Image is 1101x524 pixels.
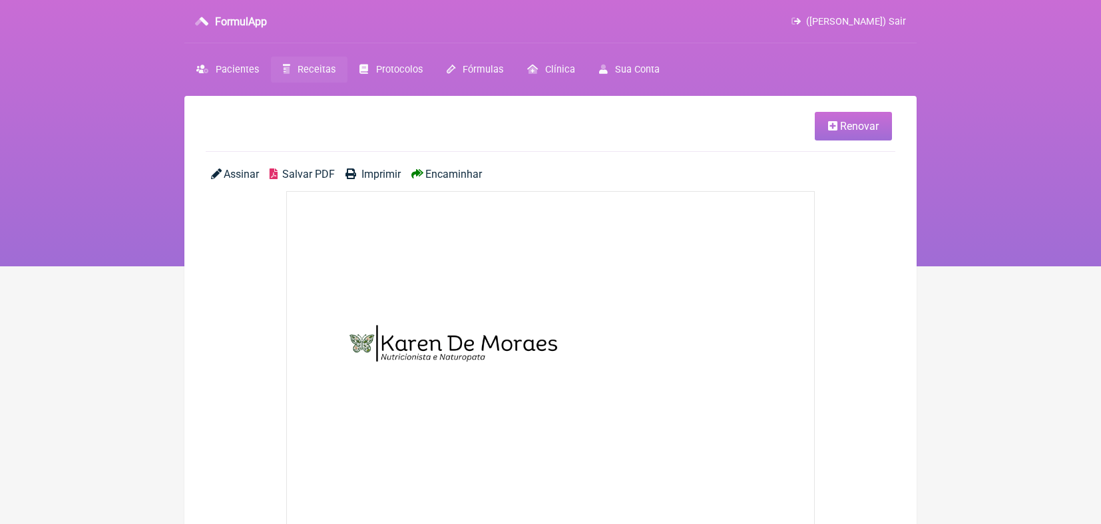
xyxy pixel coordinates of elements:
a: Encaminhar [411,168,482,180]
a: Receitas [271,57,347,83]
span: Pacientes [216,64,259,75]
span: Imprimir [361,168,401,180]
a: Sua Conta [587,57,672,83]
a: Salvar PDF [270,168,335,180]
a: Clínica [515,57,587,83]
span: Salvar PDF [282,168,335,180]
span: ([PERSON_NAME]) Sair [806,16,906,27]
a: Fórmulas [435,57,515,83]
h3: FormulApp [215,15,267,28]
span: Assinar [224,168,259,180]
span: Fórmulas [463,64,503,75]
span: Renovar [840,120,879,132]
a: Pacientes [184,57,271,83]
a: Imprimir [345,168,400,180]
a: ([PERSON_NAME]) Sair [791,16,906,27]
span: Sua Conta [615,64,660,75]
span: Encaminhar [425,168,482,180]
a: Assinar [211,168,259,180]
span: Receitas [298,64,335,75]
a: Renovar [815,112,892,140]
span: Protocolos [376,64,423,75]
a: Protocolos [347,57,434,83]
span: Clínica [545,64,575,75]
